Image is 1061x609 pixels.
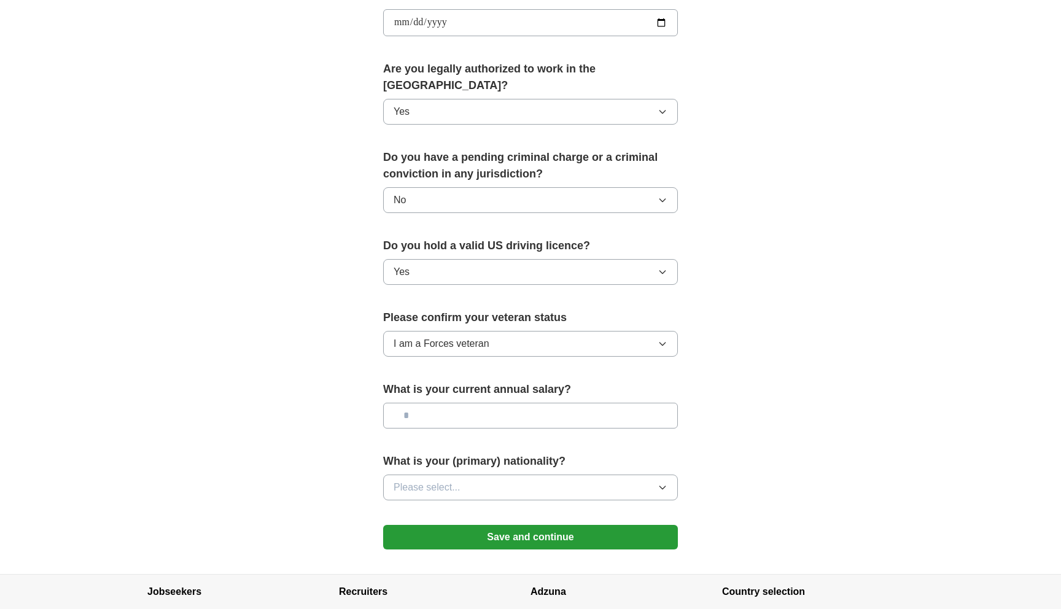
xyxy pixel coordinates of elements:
button: Yes [383,99,678,125]
button: I am a Forces veteran [383,331,678,357]
h4: Country selection [722,575,914,609]
span: Yes [394,104,410,119]
button: Save and continue [383,525,678,549]
button: No [383,187,678,213]
label: Do you have a pending criminal charge or a criminal conviction in any jurisdiction? [383,149,678,182]
button: Please select... [383,475,678,500]
label: Are you legally authorized to work in the [GEOGRAPHIC_DATA]? [383,61,678,94]
button: Yes [383,259,678,285]
span: No [394,193,406,208]
span: Yes [394,265,410,279]
span: I am a Forces veteran [394,336,489,351]
label: What is your current annual salary? [383,381,678,398]
label: Do you hold a valid US driving licence? [383,238,678,254]
span: Please select... [394,480,461,495]
label: What is your (primary) nationality? [383,453,678,470]
label: Please confirm your veteran status [383,309,678,326]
